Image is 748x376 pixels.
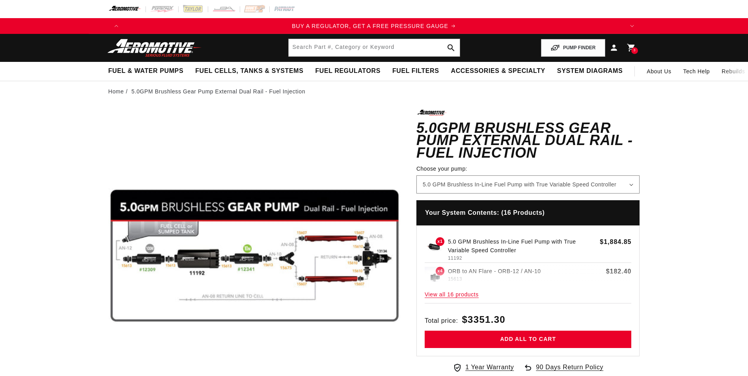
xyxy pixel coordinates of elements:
[108,18,124,34] button: Translation missing: en.sections.announcements.previous_announcement
[551,62,629,80] summary: System Diagrams
[425,316,458,326] span: Total price:
[647,68,671,74] span: About Us
[465,362,514,372] span: 1 Year Warranty
[131,87,305,96] li: 5.0GPM Brushless Gear Pump External Dual Rail - Fuel Injection
[448,255,596,262] p: 11192
[557,67,623,75] span: System Diagrams
[722,67,745,76] span: Rebuilds
[89,18,660,34] slideshow-component: Translation missing: en.sections.announcements.announcement_bar
[541,39,605,57] button: PUMP FINDER
[677,62,716,81] summary: Tech Help
[108,67,184,75] span: Fuel & Water Pumps
[633,47,636,54] span: 3
[425,237,632,263] a: 5.0 GPM Brushless In-Line Fuel Pump with True Variable Speed Controller x1 5.0 GPM Brushless In-L...
[315,67,380,75] span: Fuel Regulators
[448,237,596,255] p: 5.0 GPM Brushless In-Line Fuel Pump with True Variable Speed Controller
[462,313,506,327] span: $3351.30
[683,67,710,76] span: Tech Help
[386,62,445,80] summary: Fuel Filters
[392,67,439,75] span: Fuel Filters
[436,237,444,246] span: x1
[195,67,303,75] span: Fuel Cells, Tanks & Systems
[416,200,640,225] h4: Your System Contents: (16 Products)
[124,22,624,30] a: BUY A REGULATOR, GET A FREE PRESSURE GAUGE
[600,237,631,247] span: $1,884.85
[416,165,640,173] label: Choose your pump:
[445,62,551,80] summary: Accessories & Specialty
[108,87,640,96] nav: breadcrumbs
[425,286,632,303] span: View all 16 products
[289,39,460,56] input: Search by Part Number, Category or Keyword
[124,22,624,30] div: Announcement
[641,62,677,81] a: About Us
[108,87,124,96] a: Home
[451,67,545,75] span: Accessories & Specialty
[425,331,632,348] button: Add all to cart
[105,39,204,57] img: Aeromotive
[124,22,624,30] div: 1 of 4
[425,237,444,257] img: 5.0 GPM Brushless In-Line Fuel Pump with True Variable Speed Controller
[189,62,309,80] summary: Fuel Cells, Tanks & Systems
[309,62,386,80] summary: Fuel Regulators
[292,23,448,29] span: BUY A REGULATOR, GET A FREE PRESSURE GAUGE
[453,362,514,372] a: 1 Year Warranty
[442,39,460,56] button: search button
[416,122,640,159] h1: 5.0GPM Brushless Gear Pump External Dual Rail - Fuel Injection
[103,62,190,80] summary: Fuel & Water Pumps
[624,18,640,34] button: Translation missing: en.sections.announcements.next_announcement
